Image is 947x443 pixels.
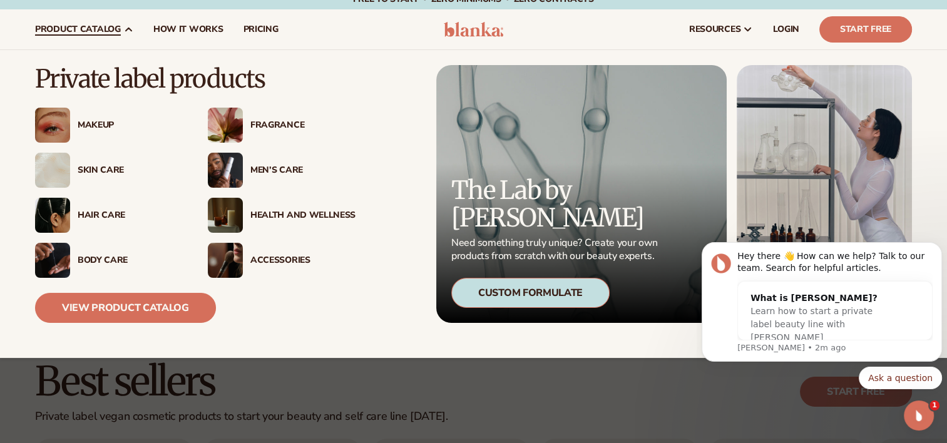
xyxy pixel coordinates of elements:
p: The Lab by [PERSON_NAME] [451,176,662,232]
img: Cream moisturizer swatch. [35,153,70,188]
img: Candles and incense on table. [208,198,243,233]
img: Female with makeup brush. [208,243,243,278]
a: Start Free [819,16,912,43]
div: Men’s Care [250,165,356,176]
span: product catalog [35,24,121,34]
span: LOGIN [773,24,799,34]
iframe: Intercom notifications message [697,227,947,437]
img: Female with glitter eye makeup. [35,108,70,143]
div: Hair Care [78,210,183,221]
a: View Product Catalog [35,293,216,323]
a: Female with glitter eye makeup. Makeup [35,108,183,143]
img: Female hair pulled back with clips. [35,198,70,233]
span: 1 [929,400,939,410]
div: Accessories [250,255,356,266]
a: product catalog [25,9,143,49]
p: Need something truly unique? Create your own products from scratch with our beauty experts. [451,237,662,263]
a: LOGIN [763,9,809,49]
a: resources [679,9,763,49]
span: How It Works [153,24,223,34]
a: How It Works [143,9,233,49]
a: Male hand applying moisturizer. Body Care [35,243,183,278]
span: resources [689,24,740,34]
img: Female in lab with equipment. [737,65,912,323]
p: Private label products [35,65,356,93]
div: Fragrance [250,120,356,131]
a: pricing [233,9,288,49]
div: Skin Care [78,165,183,176]
img: logo [444,22,503,37]
div: Health And Wellness [250,210,356,221]
a: Pink blooming flower. Fragrance [208,108,356,143]
div: Body Care [78,255,183,266]
iframe: Intercom live chat [904,400,934,430]
a: Cream moisturizer swatch. Skin Care [35,153,183,188]
img: Male hand applying moisturizer. [35,243,70,278]
a: Male holding moisturizer bottle. Men’s Care [208,153,356,188]
a: Microscopic product formula. The Lab by [PERSON_NAME] Need something truly unique? Create your ow... [436,65,727,323]
a: Candles and incense on table. Health And Wellness [208,198,356,233]
img: Pink blooming flower. [208,108,243,143]
div: Custom Formulate [451,278,610,308]
span: pricing [243,24,278,34]
div: Makeup [78,120,183,131]
a: Female with makeup brush. Accessories [208,243,356,278]
a: Female hair pulled back with clips. Hair Care [35,198,183,233]
img: Male holding moisturizer bottle. [208,153,243,188]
